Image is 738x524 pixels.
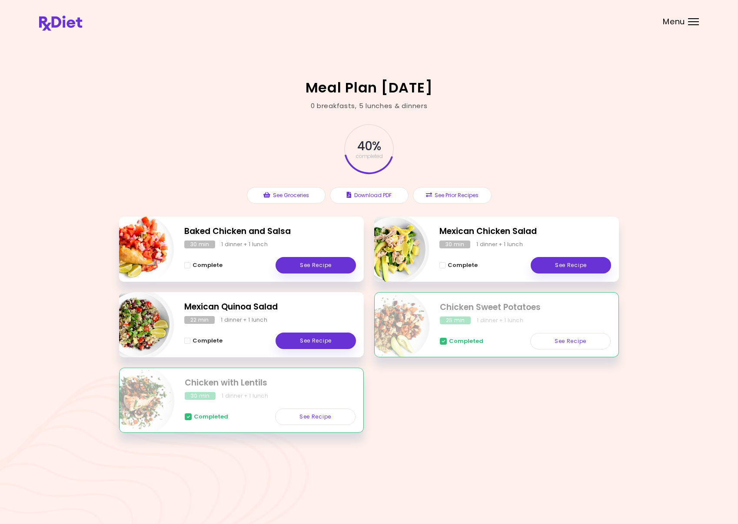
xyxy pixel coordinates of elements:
[247,187,326,204] button: See Groceries
[185,377,356,389] h2: Chicken with Lentils
[448,262,478,269] span: Complete
[531,257,611,274] a: See Recipe - Mexican Chicken Salad
[221,241,268,248] div: 1 dinner + 1 lunch
[663,18,685,26] span: Menu
[357,213,429,285] img: Info - Mexican Chicken Salad
[276,333,356,349] a: See Recipe - Mexican Quinoa Salad
[39,16,82,31] img: RxDiet
[356,154,383,159] span: completed
[306,81,433,95] h2: Meal Plan [DATE]
[222,392,268,400] div: 1 dinner + 1 lunch
[530,333,611,349] a: See Recipe - Chicken Sweet Potatoes
[184,241,215,248] div: 30 min
[103,365,175,437] img: Info - Chicken with Lentils
[449,338,483,345] span: Completed
[439,241,470,248] div: 30 min
[413,187,492,204] button: See Prior Recipes
[102,289,174,361] img: Info - Mexican Quinoa Salad
[184,316,215,324] div: 22 min
[102,213,174,285] img: Info - Baked Chicken and Salsa
[440,301,611,314] h2: Chicken Sweet Potatoes
[193,262,223,269] span: Complete
[193,337,223,344] span: Complete
[184,336,223,346] button: Complete - Mexican Quinoa Salad
[185,392,216,400] div: 30 min
[330,187,409,204] button: Download PDF
[184,225,356,238] h2: Baked Chicken and Salsa
[275,409,356,425] a: See Recipe - Chicken with Lentils
[358,289,430,361] img: Info - Chicken Sweet Potatoes
[311,101,428,111] div: 0 breakfasts , 5 lunches & dinners
[439,260,478,270] button: Complete - Mexican Chicken Salad
[357,139,381,154] span: 40 %
[184,301,356,313] h2: Mexican Quinoa Salad
[440,316,471,324] div: 25 min
[194,413,228,420] span: Completed
[476,241,523,248] div: 1 dinner + 1 lunch
[221,316,267,324] div: 1 dinner + 1 lunch
[477,316,523,324] div: 1 dinner + 1 lunch
[439,225,611,238] h2: Mexican Chicken Salad
[276,257,356,274] a: See Recipe - Baked Chicken and Salsa
[184,260,223,270] button: Complete - Baked Chicken and Salsa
